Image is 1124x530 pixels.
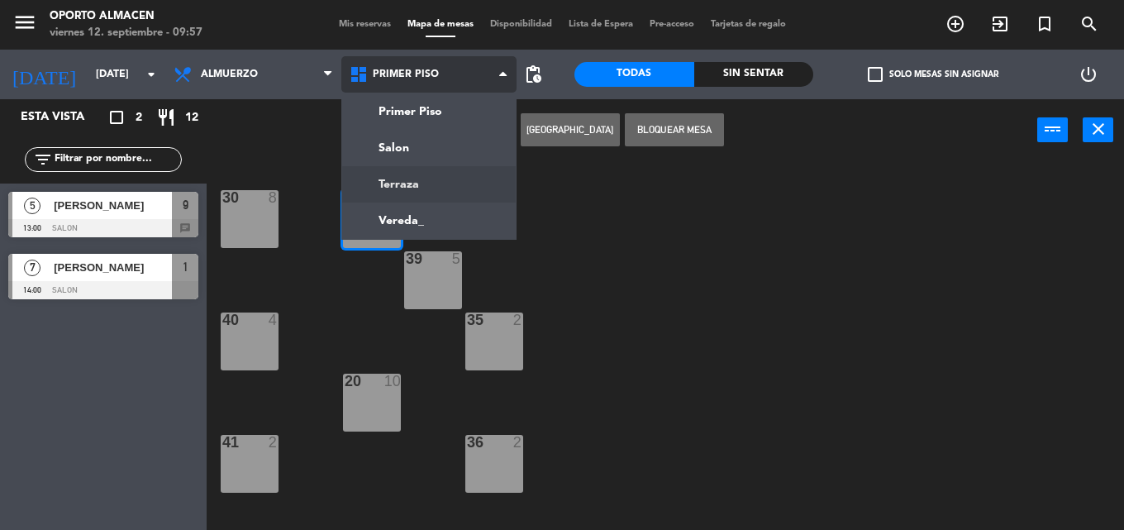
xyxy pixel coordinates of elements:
i: crop_square [107,107,126,127]
button: Bloquear Mesa [625,113,724,146]
div: 40 [222,313,223,327]
span: 12 [185,108,198,127]
span: Mis reservas [331,20,399,29]
input: Filtrar por nombre... [53,150,181,169]
i: power_input [1043,119,1063,139]
i: close [1088,119,1108,139]
span: Almuerzo [201,69,258,80]
a: Salon [342,130,517,166]
div: 5 [452,251,462,266]
div: 2 [269,435,279,450]
i: filter_list [33,150,53,170]
i: menu [12,10,37,35]
a: Terraza [342,166,517,203]
i: power_settings_new [1079,64,1098,84]
a: Vereda_ [342,203,517,239]
i: restaurant [156,107,176,127]
button: power_input [1037,117,1068,142]
div: 36 [467,435,468,450]
span: 5 [24,198,40,214]
div: 35 [467,313,468,327]
span: Tarjetas de regalo [702,20,794,29]
span: pending_actions [523,64,543,84]
button: [GEOGRAPHIC_DATA] [521,113,620,146]
div: Esta vista [8,107,119,127]
div: Todas [574,62,694,87]
span: Mapa de mesas [399,20,482,29]
div: 30 [222,190,223,205]
i: arrow_drop_down [141,64,161,84]
label: Solo mesas sin asignar [868,67,998,82]
a: Primer Piso [342,93,517,130]
div: 41 [222,435,223,450]
i: add_circle_outline [945,14,965,34]
i: search [1079,14,1099,34]
span: check_box_outline_blank [868,67,883,82]
div: 8 [269,190,279,205]
i: turned_in_not [1035,14,1055,34]
div: 20 [345,374,345,389]
span: 1 [183,257,188,277]
div: viernes 12. septiembre - 09:57 [50,25,202,41]
button: menu [12,10,37,41]
span: Disponibilidad [482,20,560,29]
div: 4 [269,313,279,327]
span: 7 [24,260,40,276]
span: 9 [183,195,188,215]
span: Lista de Espera [560,20,641,29]
div: Sin sentar [694,62,814,87]
span: 2 [136,108,142,127]
div: 2 [513,435,523,450]
span: [PERSON_NAME] [54,259,172,276]
div: Oporto Almacen [50,8,202,25]
button: close [1083,117,1113,142]
i: exit_to_app [990,14,1010,34]
div: 10 [384,374,401,389]
span: [PERSON_NAME] [54,197,172,214]
span: Pre-acceso [641,20,702,29]
div: 2 [513,313,523,327]
div: 39 [406,251,407,266]
span: Primer Piso [373,69,439,80]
